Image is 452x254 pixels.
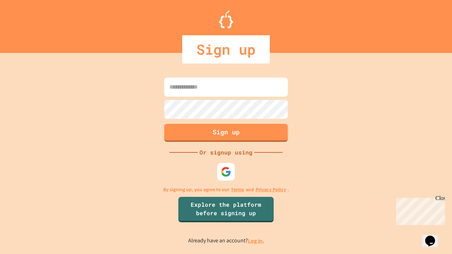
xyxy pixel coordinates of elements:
[248,237,264,244] a: Log in.
[422,226,445,247] iframe: chat widget
[219,11,233,28] img: Logo.svg
[178,197,274,222] a: Explore the platform before signing up
[3,3,49,45] div: Chat with us now!Close
[163,186,289,193] p: By signing up, you agree to our and .
[231,186,244,193] a: Terms
[198,148,254,157] div: Or signup using
[182,35,270,64] div: Sign up
[393,195,445,225] iframe: chat widget
[164,124,288,142] button: Sign up
[188,236,264,245] p: Already have an account?
[221,167,231,177] img: google-icon.svg
[256,186,286,193] a: Privacy Policy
